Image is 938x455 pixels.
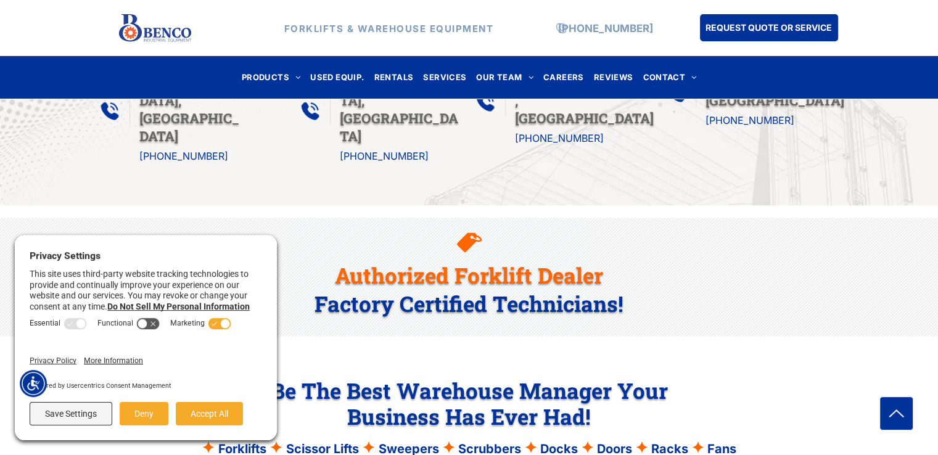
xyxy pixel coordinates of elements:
[237,69,306,86] a: PRODUCTS
[700,14,838,41] a: REQUEST QUOTE OR SERVICE
[558,22,653,34] a: [PHONE_NUMBER]
[139,150,228,162] a: [PHONE_NUMBER]
[335,261,603,289] span: Authorized Forklift Dealer
[270,376,667,430] span: Be The Best Warehouse Manager Your Business Has Ever Had!
[340,73,458,145] span: [GEOGRAPHIC_DATA], [GEOGRAPHIC_DATA]
[418,69,471,86] a: SERVICES
[340,150,429,162] a: [PHONE_NUMBER]
[139,73,239,145] span: [GEOGRAPHIC_DATA], [GEOGRAPHIC_DATA]
[638,69,701,86] a: CONTACT
[515,132,604,144] a: [PHONE_NUMBER]
[471,69,538,86] a: OUR TEAM
[315,289,623,318] span: Factory Certified Technicians!
[706,114,794,126] a: [PHONE_NUMBER]
[305,69,369,86] a: USED EQUIP.
[706,16,832,39] span: REQUEST QUOTE OR SERVICE
[589,69,638,86] a: REVIEWS
[515,73,654,127] span: [GEOGRAPHIC_DATA], [GEOGRAPHIC_DATA]
[369,69,419,86] a: RENTALS
[284,22,494,34] strong: FORKLIFTS & WAREHOUSE EQUIPMENT
[538,69,589,86] a: CAREERS
[20,370,47,397] div: Accessibility Menu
